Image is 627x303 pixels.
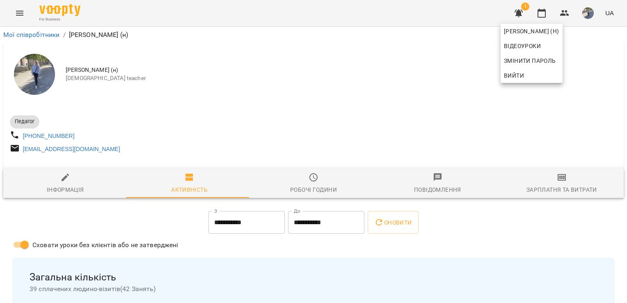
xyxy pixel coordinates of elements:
span: [PERSON_NAME] (н) [504,26,559,36]
a: [PERSON_NAME] (н) [501,24,563,39]
a: Змінити пароль [501,53,563,68]
button: Вийти [501,68,563,83]
span: Вийти [504,71,524,80]
a: Відеоуроки [501,39,544,53]
span: Змінити пароль [504,56,559,66]
span: Відеоуроки [504,41,541,51]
